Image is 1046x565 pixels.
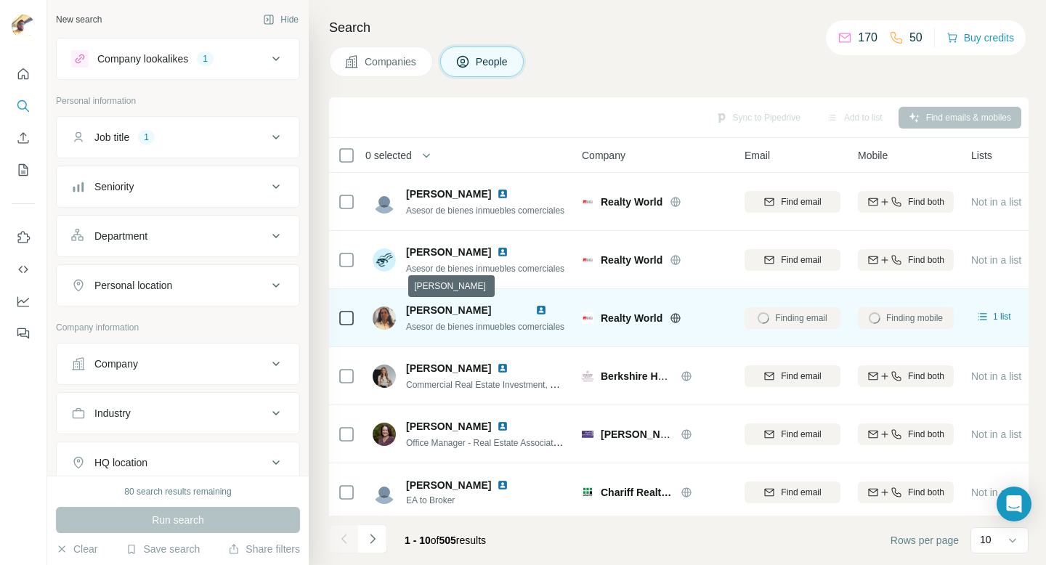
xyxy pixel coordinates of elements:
img: Logo of Realty World [582,196,593,208]
span: Not in a list [971,254,1021,266]
button: Dashboard [12,288,35,314]
button: Job title1 [57,120,299,155]
button: Seniority [57,169,299,204]
span: Find email [781,253,821,267]
span: Realty World [601,311,662,325]
div: New search [56,13,102,26]
div: 1 [197,52,214,65]
span: Asesor de bienes inmuebles comerciales [406,264,564,274]
div: Job title [94,130,129,145]
button: My lists [12,157,35,183]
span: 505 [439,534,456,546]
span: Realty World [601,195,662,209]
button: HQ location [57,445,299,480]
span: Find email [781,370,821,383]
div: Department [94,229,147,243]
div: Company lookalikes [97,52,188,66]
img: Avatar [373,306,396,330]
button: Clear [56,542,97,556]
button: Hide [253,9,309,31]
img: Logo of Realty World [582,254,593,266]
p: 170 [858,29,877,46]
button: Find both [858,365,954,387]
span: results [405,534,486,546]
div: Personal location [94,278,172,293]
div: Open Intercom Messenger [997,487,1031,521]
div: Company [94,357,138,371]
span: Asesor de bienes inmuebles comerciales [406,206,564,216]
img: Logo of Charles Rutenberg Realty Long Island [582,428,593,440]
button: Find email [745,423,840,445]
button: Use Surfe API [12,256,35,282]
button: Personal location [57,268,299,303]
span: Not in a list [971,196,1021,208]
img: LinkedIn logo [497,188,508,200]
button: Enrich CSV [12,125,35,151]
button: Department [57,219,299,253]
span: Find both [908,486,944,499]
span: of [431,534,439,546]
span: Find email [781,486,821,499]
button: Use Surfe on LinkedIn [12,224,35,251]
p: 50 [909,29,923,46]
span: [PERSON_NAME] [406,478,491,492]
img: Logo of Berkshire Hathaway HomeServices Florida Properties Group [582,370,593,382]
h4: Search [329,17,1029,38]
span: [PERSON_NAME] [406,419,491,434]
span: Berkshire Hathaway HomeServices [US_STATE] Properties Group [601,370,919,382]
span: Office Manager - Real Estate Associate Broker [406,436,586,448]
span: 1 - 10 [405,534,431,546]
button: Find both [858,249,954,271]
img: Avatar [373,190,396,214]
div: 80 search results remaining [124,485,231,498]
span: Find both [908,370,944,383]
span: Lists [971,148,992,163]
img: LinkedIn logo [497,479,508,491]
span: [PERSON_NAME] [406,245,491,259]
span: Chariff Realty Group [601,485,673,500]
span: Companies [365,54,418,69]
span: Realty World [601,253,662,267]
span: [PERSON_NAME] [406,361,491,375]
span: [PERSON_NAME] Realty [GEOGRAPHIC_DATA] [601,428,831,440]
img: Avatar [373,365,396,388]
img: LinkedIn logo [535,304,547,316]
button: Find email [745,249,840,271]
span: Not in a list [971,487,1021,498]
button: Navigate to next page [358,524,387,553]
button: Find both [858,481,954,503]
span: People [476,54,509,69]
div: 1 [138,131,155,144]
p: 10 [980,532,992,547]
p: Company information [56,321,300,334]
span: Not in a list [971,370,1021,382]
button: Find email [745,191,840,213]
button: Company [57,346,299,381]
span: Not in a list [971,428,1021,440]
span: Asesor de bienes inmuebles comerciales [406,322,564,332]
span: Find email [781,428,821,441]
p: Personal information [56,94,300,107]
button: Find email [745,481,840,503]
button: Search [12,93,35,119]
button: Buy credits [946,28,1014,48]
button: Company lookalikes1 [57,41,299,76]
div: Industry [94,406,131,420]
span: Find both [908,428,944,441]
span: Company [582,148,625,163]
span: [PERSON_NAME] [406,187,491,201]
span: 0 selected [365,148,412,163]
span: Find both [908,195,944,208]
img: Logo of Chariff Realty Group [582,487,593,498]
img: Avatar [373,248,396,272]
span: Find both [908,253,944,267]
img: Avatar [373,423,396,446]
button: Find both [858,423,954,445]
span: Commercial Real Estate Investment, Sales, Leasing, Advisor [406,378,641,390]
button: Find email [745,365,840,387]
button: Feedback [12,320,35,346]
div: Seniority [94,179,134,194]
button: Save search [126,542,200,556]
span: EA to Broker [406,494,526,507]
span: Find email [781,195,821,208]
